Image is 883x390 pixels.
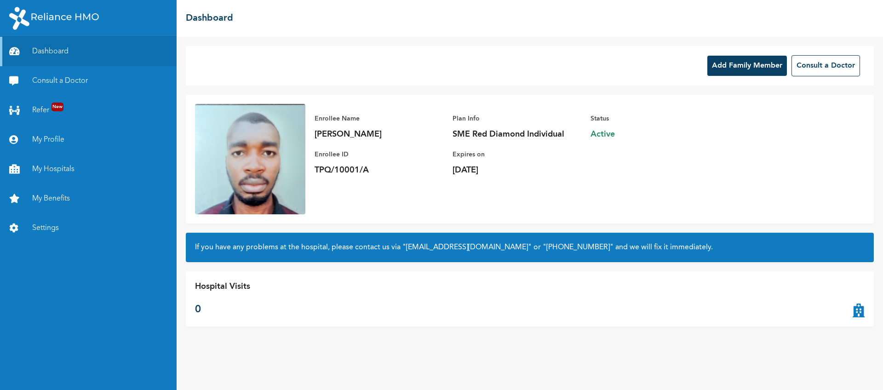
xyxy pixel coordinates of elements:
[707,56,787,76] button: Add Family Member
[315,149,443,160] p: Enrollee ID
[195,104,305,214] img: Enrollee
[195,281,250,293] p: Hospital Visits
[315,113,443,124] p: Enrollee Name
[453,113,581,124] p: Plan Info
[315,129,443,140] p: [PERSON_NAME]
[315,165,443,176] p: TPQ/10001/A
[791,55,860,76] button: Consult a Doctor
[186,11,233,25] h2: Dashboard
[453,129,581,140] p: SME Red Diamond Individual
[591,113,719,124] p: Status
[453,149,581,160] p: Expires on
[453,165,581,176] p: [DATE]
[402,244,532,251] a: "[EMAIL_ADDRESS][DOMAIN_NAME]"
[591,129,719,140] span: Active
[543,244,614,251] a: "[PHONE_NUMBER]"
[195,242,865,253] h2: If you have any problems at the hospital, please contact us via or and we will fix it immediately.
[195,302,250,317] p: 0
[9,7,99,30] img: RelianceHMO's Logo
[52,103,63,111] span: New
